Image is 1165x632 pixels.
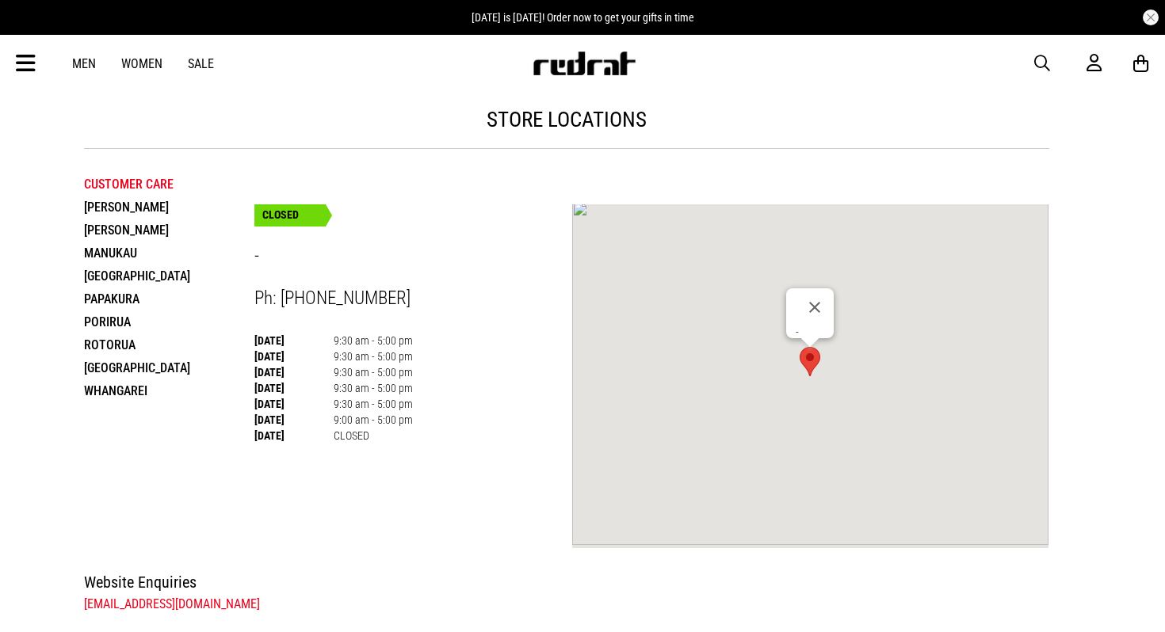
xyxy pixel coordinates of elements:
[84,287,254,310] li: Papakura
[254,204,326,227] div: CLOSED
[84,265,254,287] li: [GEOGRAPHIC_DATA]
[532,51,636,75] img: Redrat logo
[254,380,334,396] th: [DATE]
[334,380,413,396] td: 9:30 am - 5:00 pm
[84,379,254,402] li: Whangarei
[254,287,411,309] span: Ph: [PHONE_NUMBER]
[334,428,413,444] td: CLOSED
[72,56,96,71] a: Men
[188,56,214,71] a: Sale
[254,333,334,348] th: [DATE]
[334,364,413,380] td: 9:30 am - 5:00 pm
[334,412,413,428] td: 9:00 am - 5:00 pm
[334,333,413,348] td: 9:30 am - 5:00 pm
[334,348,413,364] td: 9:30 am - 5:00 pm
[84,356,254,379] li: [GEOGRAPHIC_DATA]
[254,348,334,364] th: [DATE]
[254,412,334,428] th: [DATE]
[254,428,334,444] th: [DATE]
[254,245,572,269] h3: -
[84,196,254,219] li: [PERSON_NAME]
[121,56,162,71] a: Women
[796,326,834,338] div: -
[334,396,413,412] td: 9:30 am - 5:00 pm
[254,396,334,412] th: [DATE]
[84,310,254,333] li: Porirua
[472,11,694,24] span: [DATE] is [DATE]! Order now to get your gifts in time
[796,288,834,326] button: Close
[84,596,260,611] a: [EMAIL_ADDRESS][DOMAIN_NAME]
[84,173,254,196] li: Customer Care
[254,364,334,380] th: [DATE]
[84,242,254,265] li: Manukau
[84,333,254,356] li: Rotorua
[84,569,1049,595] h4: Website Enquiries
[84,219,254,242] li: [PERSON_NAME]
[84,107,1049,132] h1: store locations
